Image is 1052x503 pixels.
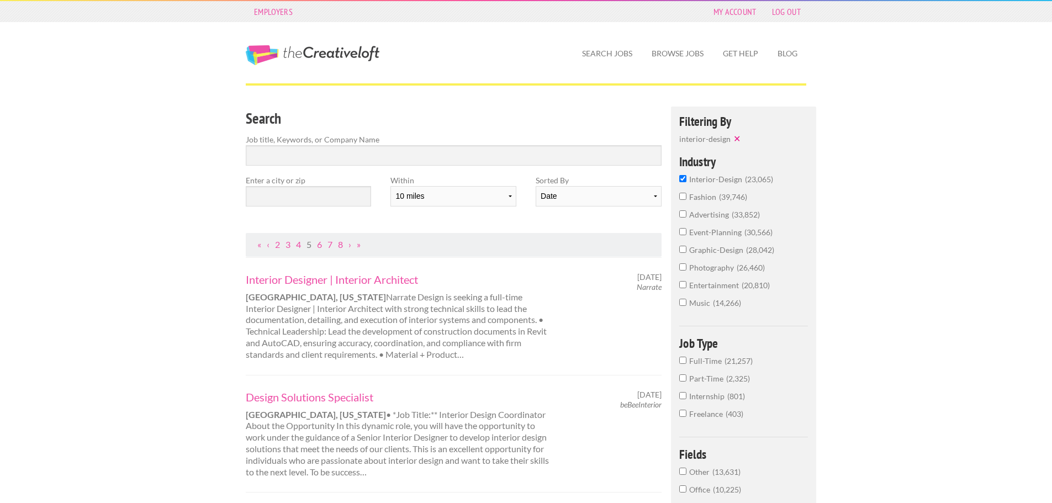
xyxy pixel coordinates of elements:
span: 23,065 [745,174,773,184]
strong: [GEOGRAPHIC_DATA], [US_STATE] [246,292,386,302]
span: interior-design [679,134,731,144]
span: Other [689,467,712,476]
span: 26,460 [737,263,765,272]
input: event-planning30,566 [679,228,686,235]
span: Office [689,485,713,494]
span: interior-design [689,174,745,184]
span: fashion [689,192,719,202]
span: 28,042 [746,245,774,255]
span: 33,852 [732,210,760,219]
a: Page 7 [327,239,332,250]
a: Page 6 [317,239,322,250]
span: [DATE] [637,390,662,400]
input: Office10,225 [679,485,686,493]
span: 801 [727,391,745,401]
input: Full-Time21,257 [679,357,686,364]
button: ✕ [731,133,746,144]
div: Narrate Design is seeking a full-time Interior Designer | Interior Architect with strong technica... [236,272,563,361]
a: Page 5 [306,239,311,250]
span: graphic-design [689,245,746,255]
h3: Search [246,108,662,129]
a: Previous Page [267,239,269,250]
input: photography26,460 [679,263,686,271]
span: 20,810 [742,280,770,290]
span: Freelance [689,409,726,419]
span: Internship [689,391,727,401]
span: [DATE] [637,272,662,282]
input: Other13,631 [679,468,686,475]
h4: Fields [679,448,808,460]
a: Log Out [766,4,806,19]
input: music14,266 [679,299,686,306]
a: Interior Designer | Interior Architect [246,272,553,287]
input: Freelance403 [679,410,686,417]
a: Browse Jobs [643,41,712,66]
h4: Filtering By [679,115,808,128]
em: beBeeInterior [620,400,662,409]
a: First Page [257,239,261,250]
label: Enter a city or zip [246,174,371,186]
input: interior-design23,065 [679,175,686,182]
a: Page 8 [338,239,343,250]
a: Employers [249,4,298,19]
a: The Creative Loft [246,45,379,65]
span: entertainment [689,280,742,290]
span: 2,325 [726,374,750,383]
a: Next Page [348,239,351,250]
span: photography [689,263,737,272]
h4: Industry [679,155,808,168]
input: graphic-design28,042 [679,246,686,253]
div: • *Job Title:** Interior Design Coordinator About the Opportunity In this dynamic role, you will ... [236,390,563,478]
span: 30,566 [744,227,773,237]
label: Within [390,174,516,186]
span: advertising [689,210,732,219]
em: Narrate [637,282,662,292]
span: 10,225 [713,485,741,494]
span: music [689,298,713,308]
span: 13,631 [712,467,741,476]
span: Full-Time [689,356,725,366]
a: Last Page, Page 2307 [357,239,361,250]
span: 14,266 [713,298,741,308]
select: Sort results by [536,186,661,207]
a: Search Jobs [573,41,641,66]
a: Page 2 [275,239,280,250]
input: Part-Time2,325 [679,374,686,382]
span: Part-Time [689,374,726,383]
input: fashion39,746 [679,193,686,200]
span: event-planning [689,227,744,237]
a: Blog [769,41,806,66]
label: Job title, Keywords, or Company Name [246,134,662,145]
a: Page 4 [296,239,301,250]
a: Page 3 [286,239,290,250]
input: Search [246,145,662,166]
label: Sorted By [536,174,661,186]
input: entertainment20,810 [679,281,686,288]
a: Get Help [714,41,767,66]
input: advertising33,852 [679,210,686,218]
span: 21,257 [725,356,753,366]
h4: Job Type [679,337,808,350]
a: Design Solutions Specialist [246,390,553,404]
input: Internship801 [679,392,686,399]
span: 403 [726,409,743,419]
strong: [GEOGRAPHIC_DATA], [US_STATE] [246,409,386,420]
a: My Account [708,4,762,19]
span: 39,746 [719,192,747,202]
